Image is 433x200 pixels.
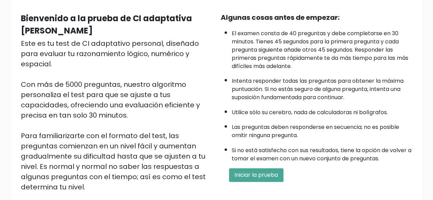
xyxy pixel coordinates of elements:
[21,80,200,120] font: Con más de 5000 preguntas, nuestro algoritmo personaliza el test para que se ajuste a tus capacid...
[21,13,192,36] font: Bienvenido a la prueba de CI adaptativa [PERSON_NAME]
[21,131,206,192] font: Para familiarizarte con el formato del test, las preguntas comienzan en un nivel fácil y aumentan...
[232,123,399,139] font: Las preguntas deben responderse en secuencia; no es posible omitir ninguna pregunta.
[232,108,388,116] font: Utilice sólo su cerebro, nada de calculadoras ni bolígrafos.
[229,168,283,182] button: Iniciar la prueba
[232,77,404,101] font: Intenta responder todas las preguntas para obtener la máxima puntuación. Si no estás seguro de al...
[21,39,199,69] font: Este es tu test de CI adaptativo personal, diseñado para evaluar tu razonamiento lógico, numérico...
[234,171,278,179] font: Iniciar la prueba
[232,146,411,162] font: Si no está satisfecho con sus resultados, tiene la opción de volver a tomar el examen con un nuev...
[221,13,340,22] font: Algunas cosas antes de empezar:
[232,29,408,70] font: El examen consta de 40 preguntas y debe completarse en 30 minutos. Tienes 45 segundos para la pri...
